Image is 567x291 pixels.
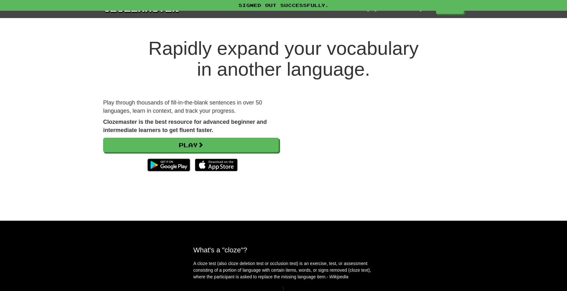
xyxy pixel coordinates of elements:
a: Play [103,138,279,152]
img: Download_on_the_App_Store_Badge_US-UK_135x40-25178aeef6eb6b83b96f5f2d004eda3bffbb37122de64afbaef7... [195,159,238,171]
img: Get it on Google Play [144,155,193,174]
em: - Wikipedia [327,274,348,279]
p: Play through thousands of fill-in-the-blank sentences in over 50 languages, learn in context, and... [103,99,279,115]
p: A cloze test (also cloze deletion test or occlusion test) is an exercise, test, or assessment con... [193,260,374,280]
strong: Clozemaster is the best resource for advanced beginner and intermediate learners to get fluent fa... [103,119,267,133]
h2: What's a "cloze"? [193,246,374,254]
